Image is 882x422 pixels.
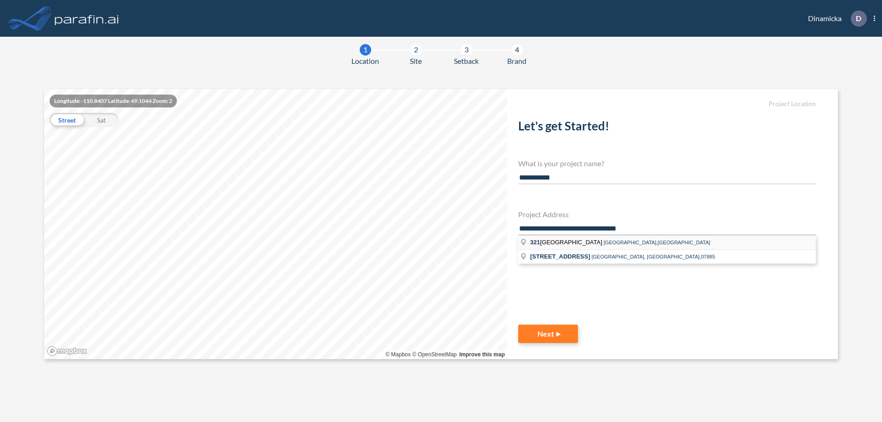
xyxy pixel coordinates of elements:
span: Setback [454,56,479,67]
div: 1 [360,44,371,56]
a: OpenStreetMap [412,351,457,358]
a: Mapbox [385,351,411,358]
span: [GEOGRAPHIC_DATA], [GEOGRAPHIC_DATA],07885 [592,254,715,259]
a: Improve this map [459,351,505,358]
div: 4 [511,44,523,56]
button: Next [518,325,578,343]
span: [STREET_ADDRESS] [530,253,590,260]
p: D [856,14,861,23]
span: [GEOGRAPHIC_DATA] [530,239,604,246]
canvas: Map [44,89,507,359]
h2: Let's get Started! [518,119,816,137]
div: Street [50,113,84,127]
div: 2 [410,44,422,56]
div: Sat [84,113,119,127]
h4: Project Address [518,210,816,219]
img: logo [53,9,121,28]
span: Site [410,56,422,67]
a: Mapbox homepage [47,346,87,356]
span: [GEOGRAPHIC_DATA],[GEOGRAPHIC_DATA] [604,240,710,245]
div: 3 [461,44,472,56]
h4: What is your project name? [518,159,816,168]
h5: Project Location [518,100,816,108]
div: Longitude: -110.8407 Latitude: 49.1044 Zoom: 2 [50,95,177,107]
span: 321 [530,239,540,246]
span: Brand [507,56,526,67]
span: Location [351,56,379,67]
div: Dinamicka [794,11,875,27]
